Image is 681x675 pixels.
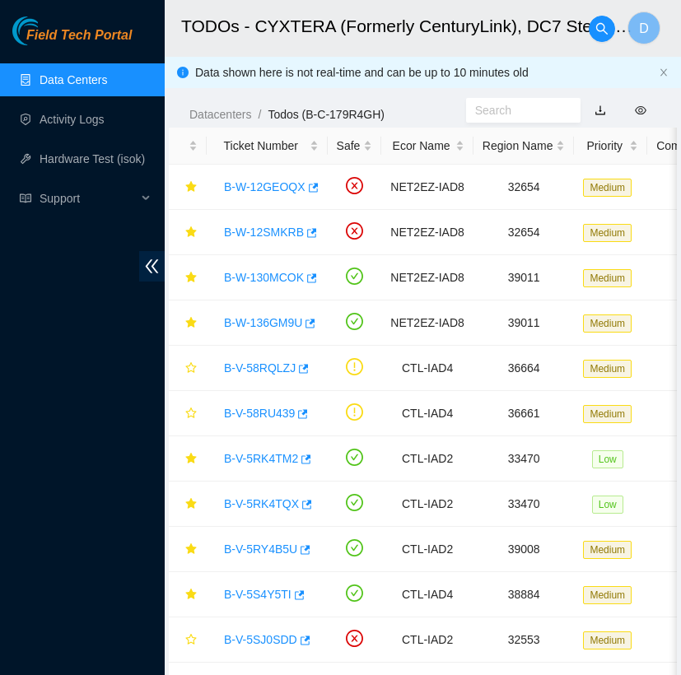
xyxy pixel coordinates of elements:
[346,358,363,375] span: exclamation-circle
[346,222,363,240] span: close-circle
[473,391,575,436] td: 36661
[40,182,137,215] span: Support
[40,113,105,126] a: Activity Logs
[381,436,473,482] td: CTL-IAD2
[583,224,632,242] span: Medium
[346,539,363,556] span: check-circle
[139,251,165,282] span: double-left
[178,310,198,336] button: star
[224,588,292,601] a: B-V-5S4Y5TI
[185,226,197,240] span: star
[473,527,575,572] td: 39008
[178,491,198,517] button: star
[185,362,197,375] span: star
[224,226,304,239] a: B-W-12SMKRB
[346,403,363,421] span: exclamation-circle
[381,255,473,300] td: NET2EZ-IAD8
[592,496,623,514] span: Low
[346,313,363,330] span: check-circle
[381,572,473,617] td: CTL-IAD4
[590,22,614,35] span: search
[473,436,575,482] td: 33470
[12,16,83,45] img: Akamai Technologies
[659,67,669,77] span: close
[592,450,623,468] span: Low
[583,541,632,559] span: Medium
[224,452,298,465] a: B-V-5RK4TM2
[473,572,575,617] td: 38884
[224,361,296,375] a: B-V-58RQLZJ
[224,316,302,329] a: B-W-136GM9U
[185,407,197,421] span: star
[185,272,197,285] span: star
[185,317,197,330] span: star
[595,104,606,117] a: download
[224,271,304,284] a: B-W-130MCOK
[26,28,132,44] span: Field Tech Portal
[224,180,306,193] a: B-W-12GEOQX
[473,165,575,210] td: 32654
[185,589,197,602] span: star
[178,174,198,200] button: star
[639,18,649,39] span: D
[40,152,145,165] a: Hardware Test (isok)
[583,314,632,333] span: Medium
[178,219,198,245] button: star
[178,536,198,562] button: star
[224,633,297,646] a: B-V-5SJ0SDD
[583,269,632,287] span: Medium
[627,12,660,44] button: D
[20,193,31,204] span: read
[381,617,473,663] td: CTL-IAD2
[189,108,251,121] a: Datacenters
[268,108,385,121] a: Todos (B-C-179R4GH)
[381,165,473,210] td: NET2EZ-IAD8
[473,300,575,346] td: 39011
[475,101,558,119] input: Search
[185,543,197,556] span: star
[381,346,473,391] td: CTL-IAD4
[185,453,197,466] span: star
[185,181,197,194] span: star
[178,400,198,426] button: star
[473,210,575,255] td: 32654
[224,497,299,510] a: B-V-5RK4TQX
[224,542,297,556] a: B-V-5RY4B5U
[582,97,618,123] button: download
[346,177,363,194] span: close-circle
[178,264,198,291] button: star
[473,617,575,663] td: 32553
[583,631,632,649] span: Medium
[473,255,575,300] td: 39011
[583,586,632,604] span: Medium
[178,626,198,653] button: star
[381,300,473,346] td: NET2EZ-IAD8
[381,391,473,436] td: CTL-IAD4
[185,634,197,647] span: star
[346,584,363,602] span: check-circle
[381,482,473,527] td: CTL-IAD2
[178,581,198,607] button: star
[635,105,646,116] span: eye
[224,407,295,420] a: B-V-58RU439
[583,405,632,423] span: Medium
[185,498,197,511] span: star
[40,73,107,86] a: Data Centers
[589,16,615,42] button: search
[12,30,132,51] a: Akamai TechnologiesField Tech Portal
[473,346,575,391] td: 36664
[659,67,669,78] button: close
[178,355,198,381] button: star
[381,210,473,255] td: NET2EZ-IAD8
[346,630,363,647] span: close-circle
[258,108,261,121] span: /
[346,449,363,466] span: check-circle
[381,527,473,572] td: CTL-IAD2
[178,445,198,472] button: star
[583,360,632,378] span: Medium
[346,494,363,511] span: check-circle
[473,482,575,527] td: 33470
[583,179,632,197] span: Medium
[346,268,363,285] span: check-circle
